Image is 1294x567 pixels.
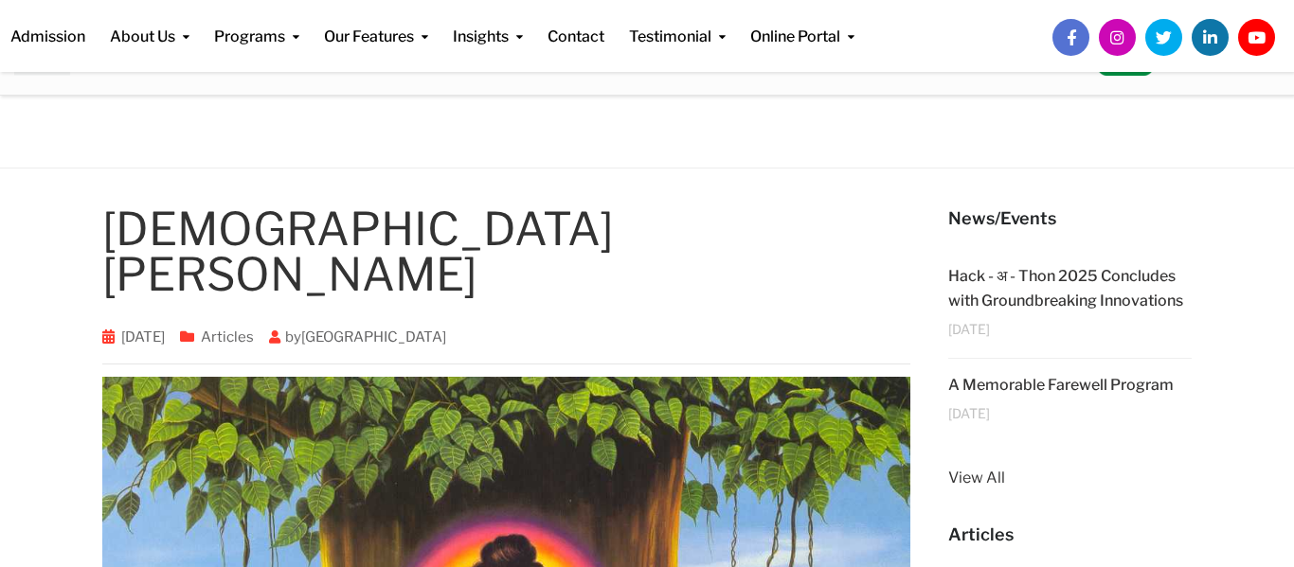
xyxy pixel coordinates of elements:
[948,322,990,336] span: [DATE]
[121,328,165,346] a: [DATE]
[948,406,990,420] span: [DATE]
[948,376,1174,394] a: A Memorable Farewell Program
[948,466,1193,490] a: View All
[261,328,454,346] span: by
[201,328,254,346] a: Articles
[102,206,910,297] h1: [DEMOGRAPHIC_DATA][PERSON_NAME]
[301,328,446,346] a: [GEOGRAPHIC_DATA]
[948,206,1193,231] h5: News/Events
[948,267,1183,310] a: Hack - अ - Thon 2025 Concludes with Groundbreaking Innovations
[948,523,1193,547] h5: Articles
